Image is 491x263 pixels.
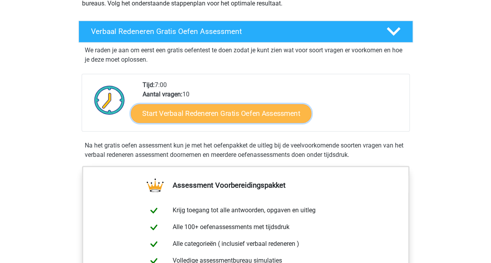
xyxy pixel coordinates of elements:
b: Tijd: [143,81,155,89]
a: Verbaal Redeneren Gratis Oefen Assessment [75,21,416,43]
b: Aantal vragen: [143,91,182,98]
h4: Verbaal Redeneren Gratis Oefen Assessment [91,27,374,36]
div: Na het gratis oefen assessment kun je met het oefenpakket de uitleg bij de veelvoorkomende soorte... [82,141,410,160]
img: Klok [90,80,129,119]
div: 7:00 10 [137,80,409,131]
p: We raden je aan om eerst een gratis oefentest te doen zodat je kunt zien wat voor soort vragen er... [85,46,407,64]
a: Start Verbaal Redeneren Gratis Oefen Assessment [131,104,311,123]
